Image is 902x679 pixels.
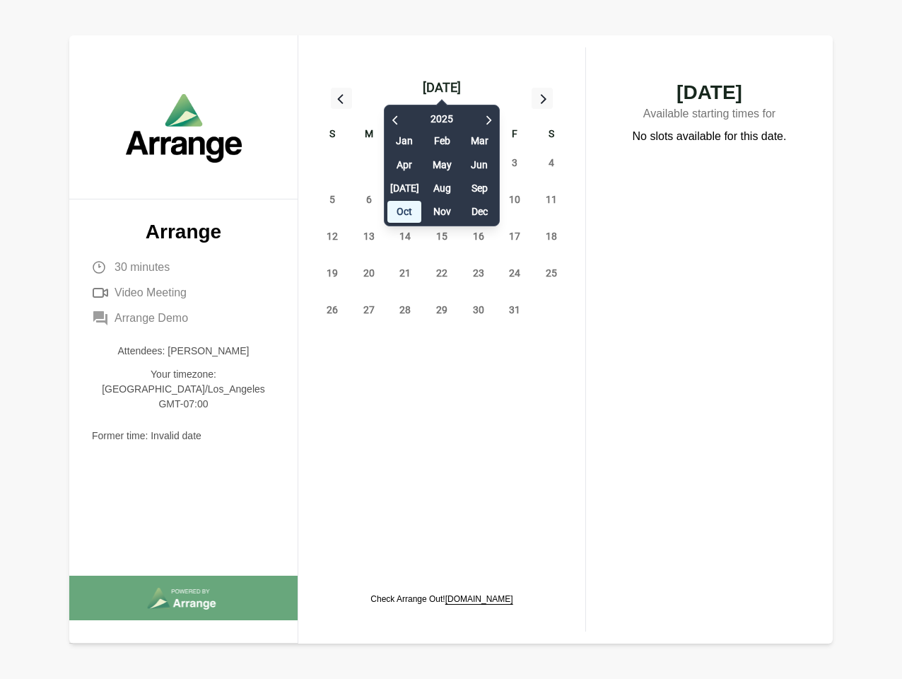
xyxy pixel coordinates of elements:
span: Wednesday, October 15, 2025 [432,226,452,246]
span: Thursday, October 16, 2025 [469,226,488,246]
span: Friday, October 24, 2025 [505,263,525,283]
p: Attendees: [PERSON_NAME] [92,344,275,359]
span: Tuesday, October 14, 2025 [395,226,415,246]
a: [DOMAIN_NAME] [445,594,513,604]
div: F [497,126,534,144]
span: Friday, October 17, 2025 [505,226,525,246]
div: M [351,126,387,144]
span: 30 minutes [115,259,170,276]
span: Video Meeting [115,284,187,301]
span: Monday, October 20, 2025 [359,263,379,283]
p: Your timezone: [GEOGRAPHIC_DATA]/Los_Angeles GMT-07:00 [92,367,275,412]
span: Tuesday, October 28, 2025 [395,300,415,320]
span: Monday, October 6, 2025 [359,190,379,209]
span: Sunday, October 26, 2025 [322,300,342,320]
span: Saturday, October 11, 2025 [541,190,561,209]
p: Available starting times for [614,103,804,128]
div: [DATE] [423,78,461,98]
span: Friday, October 10, 2025 [505,190,525,209]
span: Sunday, October 12, 2025 [322,226,342,246]
span: Sunday, October 5, 2025 [322,190,342,209]
p: Arrange [92,222,275,242]
span: Thursday, October 23, 2025 [469,263,488,283]
span: Arrange Demo [115,310,188,327]
p: Former time: Invalid date [92,429,275,443]
span: [DATE] [614,83,804,103]
span: Saturday, October 18, 2025 [541,226,561,246]
span: Wednesday, October 29, 2025 [432,300,452,320]
span: Monday, October 13, 2025 [359,226,379,246]
span: Friday, October 3, 2025 [505,153,525,173]
div: S [533,126,570,144]
p: No slots available for this date. [633,128,787,145]
span: Thursday, October 30, 2025 [469,300,488,320]
div: S [314,126,351,144]
span: Wednesday, October 22, 2025 [432,263,452,283]
span: Saturday, October 25, 2025 [541,263,561,283]
span: Tuesday, October 21, 2025 [395,263,415,283]
span: Sunday, October 19, 2025 [322,263,342,283]
span: Saturday, October 4, 2025 [541,153,561,173]
span: Monday, October 27, 2025 [359,300,379,320]
p: Check Arrange Out! [370,593,512,605]
span: Friday, October 31, 2025 [505,300,525,320]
